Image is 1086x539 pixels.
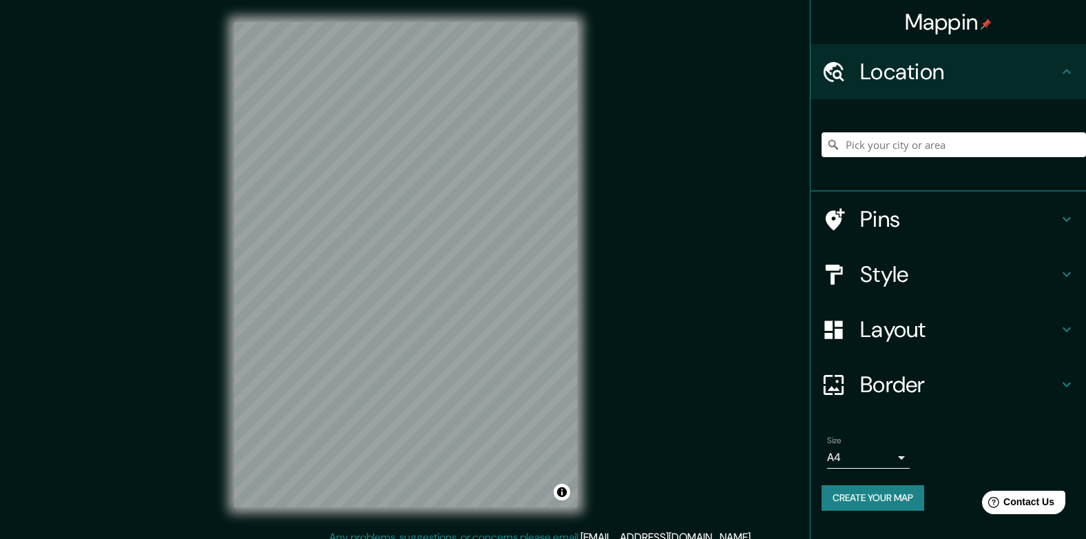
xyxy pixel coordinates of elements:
[860,205,1058,233] h4: Pins
[811,302,1086,357] div: Layout
[905,8,992,36] h4: Mappin
[860,371,1058,398] h4: Border
[811,44,1086,99] div: Location
[822,132,1086,157] input: Pick your city or area
[860,316,1058,343] h4: Layout
[554,484,570,500] button: Toggle attribution
[981,19,992,30] img: pin-icon.png
[860,58,1058,85] h4: Location
[827,447,910,469] div: A4
[811,357,1086,412] div: Border
[811,192,1086,247] div: Pins
[827,435,842,447] label: Size
[860,261,1058,288] h4: Style
[234,22,577,507] canvas: Map
[963,485,1071,524] iframe: Help widget launcher
[811,247,1086,302] div: Style
[822,485,924,511] button: Create your map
